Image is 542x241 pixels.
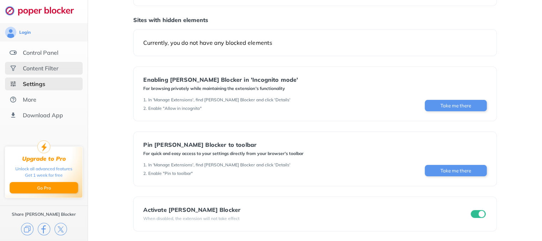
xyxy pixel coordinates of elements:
img: x.svg [55,223,67,235]
img: social.svg [10,65,17,72]
button: Take me there [425,100,487,111]
div: Currently, you do not have any blocked elements [143,39,486,46]
img: download-app.svg [10,112,17,119]
div: Enable "Pin to toolbar" [148,171,193,176]
img: copy.svg [21,223,33,235]
button: Take me there [425,165,487,176]
img: features.svg [10,49,17,56]
div: Get 1 week for free [25,172,63,178]
div: Unlock all advanced features [15,166,72,172]
div: Share [PERSON_NAME] Blocker [12,211,76,217]
div: 2 . [143,106,147,111]
div: In 'Manage Extensions', find [PERSON_NAME] Blocker and click 'Details' [148,162,290,168]
div: More [23,96,36,103]
div: 1 . [143,97,147,103]
div: Enable "Allow in incognito" [148,106,202,111]
div: 2 . [143,171,147,176]
div: Content Filter [23,65,58,72]
img: logo-webpage.svg [5,6,82,16]
img: upgrade-to-pro.svg [37,140,50,153]
div: For browsing privately while maintaining the extension's functionality [143,86,298,91]
div: 1 . [143,162,147,168]
div: Upgrade to Pro [22,155,66,162]
img: avatar.svg [5,27,16,38]
div: Download App [23,112,63,119]
div: Enabling [PERSON_NAME] Blocker in 'Incognito mode' [143,76,298,83]
img: settings-selected.svg [10,80,17,87]
div: Control Panel [23,49,58,56]
button: Go Pro [10,182,78,193]
div: Settings [23,80,45,87]
div: Sites with hidden elements [133,16,496,23]
div: In 'Manage Extensions', find [PERSON_NAME] Blocker and click 'Details' [148,97,290,103]
div: Login [19,30,31,35]
img: about.svg [10,96,17,103]
img: facebook.svg [38,223,50,235]
div: When disabled, the extension will not take effect [143,216,241,221]
div: Activate [PERSON_NAME] Blocker [143,207,241,213]
div: For quick and easy access to your settings directly from your browser's toolbar [143,151,303,156]
div: Pin [PERSON_NAME] Blocker to toolbar [143,141,303,148]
